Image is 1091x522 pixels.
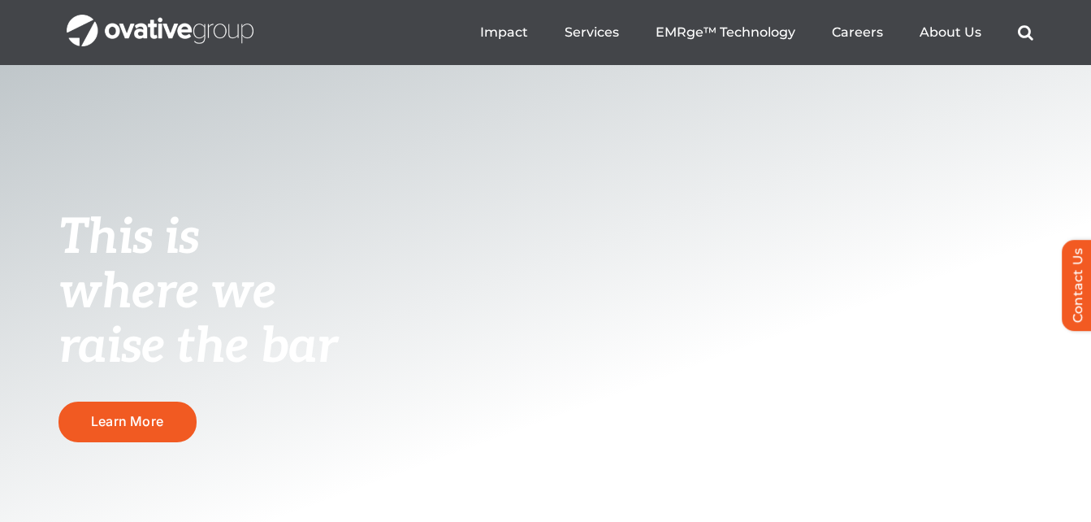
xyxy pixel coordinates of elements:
span: Learn More [91,413,163,429]
a: Services [565,24,619,41]
a: Impact [480,24,528,41]
a: Learn More [58,402,197,442]
span: where we raise the bar [58,263,337,376]
a: About Us [920,24,981,41]
a: Search [1018,24,1033,41]
nav: Menu [480,7,1033,59]
a: EMRge™ Technology [656,24,795,41]
span: This is [58,209,200,268]
a: Careers [832,24,883,41]
a: OG_Full_horizontal_WHT [67,13,253,28]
